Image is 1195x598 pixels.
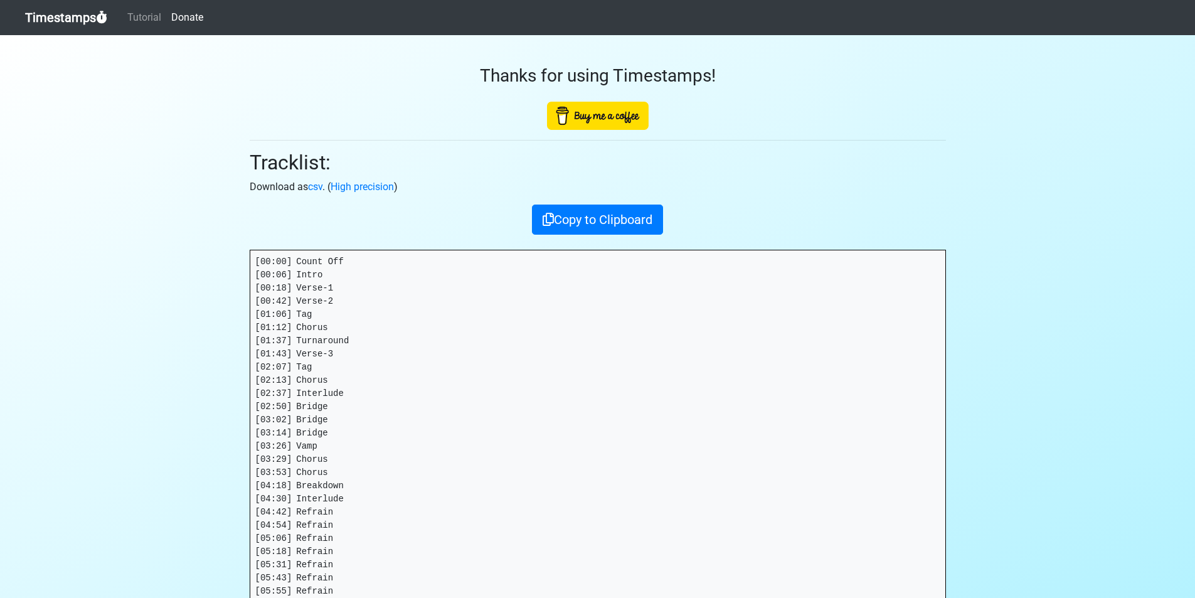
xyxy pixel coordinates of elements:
[308,181,322,193] a: csv
[532,205,663,235] button: Copy to Clipboard
[122,5,166,30] a: Tutorial
[25,5,107,30] a: Timestamps
[166,5,208,30] a: Donate
[250,65,946,87] h3: Thanks for using Timestamps!
[250,179,946,195] p: Download as . ( )
[547,102,649,130] img: Buy Me A Coffee
[331,181,394,193] a: High precision
[250,151,946,174] h2: Tracklist:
